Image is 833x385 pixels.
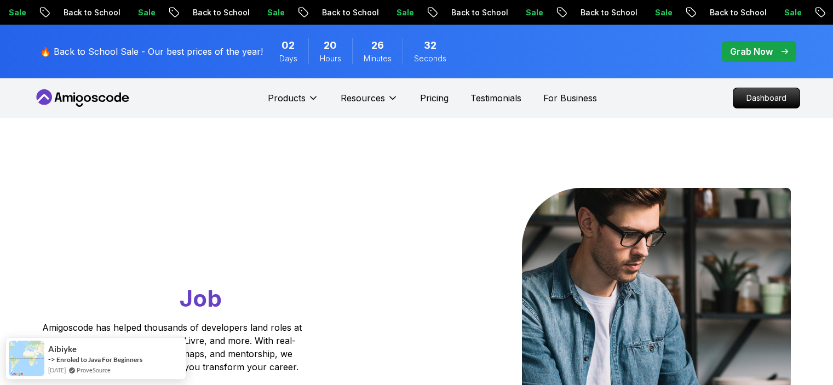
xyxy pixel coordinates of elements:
p: Back to School [694,7,768,18]
span: 20 Hours [324,38,337,53]
a: Testimonials [470,91,521,105]
span: Hours [320,53,341,64]
p: Grab Now [730,45,773,58]
span: [DATE] [48,365,66,375]
img: provesource social proof notification image [9,341,44,376]
p: Sale [381,7,416,18]
a: Pricing [420,91,449,105]
p: Sale [251,7,286,18]
p: Sale [510,7,545,18]
span: Seconds [414,53,446,64]
p: Resources [341,91,385,105]
a: Dashboard [733,88,800,108]
span: Days [279,53,297,64]
p: Amigoscode has helped thousands of developers land roles at Amazon, Starling Bank, Mercado Livre,... [42,321,305,373]
p: Back to School [435,7,510,18]
p: Products [268,91,306,105]
h1: Go From Learning to Hired: Master Java, Spring Boot & Cloud Skills That Get You the [42,188,344,314]
p: Back to School [48,7,122,18]
span: 2 Days [282,38,295,53]
a: Enroled to Java For Beginners [56,355,142,364]
a: ProveSource [77,365,111,375]
p: Back to School [306,7,381,18]
p: 🔥 Back to School Sale - Our best prices of the year! [40,45,263,58]
p: Sale [768,7,803,18]
span: 26 Minutes [371,38,384,53]
p: Sale [122,7,157,18]
span: -> [48,355,55,364]
a: For Business [543,91,597,105]
p: Back to School [177,7,251,18]
p: Back to School [565,7,639,18]
span: 32 Seconds [424,38,436,53]
span: Aibiyke [48,344,77,354]
span: Job [180,284,222,312]
button: Resources [341,91,398,113]
button: Products [268,91,319,113]
p: Sale [639,7,674,18]
span: Minutes [364,53,392,64]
